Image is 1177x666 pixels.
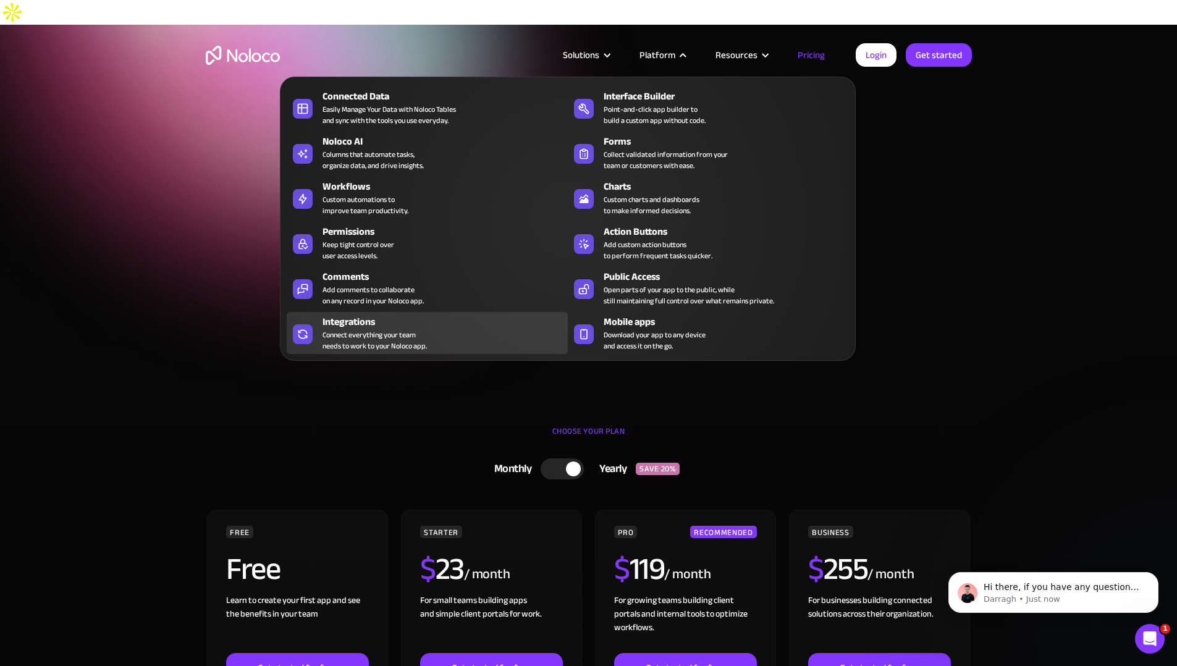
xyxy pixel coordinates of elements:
[287,132,568,174] a: Noloco AIColumns that automate tasks,organize data, and drive insights.
[287,267,568,309] a: CommentsAdd comments to collaborateon any record in your Noloco app.
[464,565,510,584] div: / month
[664,565,711,584] div: / month
[604,194,699,216] div: Custom charts and dashboards to make informed decisions.
[287,177,568,219] a: WorkflowsCustom automations toimprove team productivity.
[568,177,849,219] a: ChartsCustom charts and dashboardsto make informed decisions.
[604,179,854,194] div: Charts
[930,546,1177,633] iframe: Intercom notifications message
[808,594,950,653] div: For businesses building connected solutions across their organization. ‍
[604,104,706,126] div: Point-and-click app builder to build a custom app without code.
[206,46,280,65] a: home
[206,130,972,204] h1: Flexible Pricing Designed for Business
[547,47,624,63] div: Solutions
[323,284,424,306] div: Add comments to collaborate on any record in your Noloco app.
[604,269,854,284] div: Public Access
[206,422,972,453] div: CHOOSE YOUR PLAN
[604,134,854,149] div: Forms
[479,460,541,478] div: Monthly
[604,284,774,306] div: Open parts of your app to the public, while still maintaining full control over what remains priv...
[323,314,573,329] div: Integrations
[715,47,757,63] div: Resources
[639,47,675,63] div: Platform
[604,239,712,261] div: Add custom action buttons to perform frequent tasks quicker.
[323,224,573,239] div: Permissions
[280,59,856,361] nav: Platform
[323,134,573,149] div: Noloco AI
[323,269,573,284] div: Comments
[287,222,568,264] a: PermissionsKeep tight control overuser access levels.
[563,47,599,63] div: Solutions
[604,329,706,352] span: Download your app to any device and access it on the go.
[206,216,972,253] h2: Grow your business at any stage with tiered pricing plans that fit your needs.
[420,554,464,584] h2: 23
[636,463,680,475] div: SAVE 20%
[604,149,728,171] div: Collect validated information from your team or customers with ease.
[808,554,867,584] h2: 255
[808,540,824,598] span: $
[226,594,368,653] div: Learn to create your first app and see the benefits in your team ‍
[226,554,280,584] h2: Free
[568,267,849,309] a: Public AccessOpen parts of your app to the public, whilestill maintaining full control over what ...
[700,47,782,63] div: Resources
[624,47,700,63] div: Platform
[782,47,840,63] a: Pricing
[867,565,914,584] div: / month
[856,43,896,67] a: Login
[287,86,568,129] a: Connected DataEasily Manage Your Data with Noloco Tablesand sync with the tools you use everyday.
[614,594,756,653] div: For growing teams building client portals and internal tools to optimize workflows.
[420,594,562,653] div: For small teams building apps and simple client portals for work. ‍
[604,314,854,329] div: Mobile apps
[323,194,408,216] div: Custom automations to improve team productivity.
[226,526,253,538] div: FREE
[323,179,573,194] div: Workflows
[568,132,849,174] a: FormsCollect validated information from yourteam or customers with ease.
[614,540,630,598] span: $
[690,526,756,538] div: RECOMMENDED
[323,89,573,104] div: Connected Data
[323,104,456,126] div: Easily Manage Your Data with Noloco Tables and sync with the tools you use everyday.
[420,526,462,538] div: STARTER
[614,554,664,584] h2: 119
[808,526,853,538] div: BUSINESS
[604,89,854,104] div: Interface Builder
[323,239,394,261] div: Keep tight control over user access levels.
[568,312,849,354] a: Mobile appsDownload your app to any deviceand access it on the go.
[420,540,436,598] span: $
[614,526,637,538] div: PRO
[323,329,427,352] div: Connect everything your team needs to work to your Noloco app.
[287,312,568,354] a: IntegrationsConnect everything your teamneeds to work to your Noloco app.
[1160,624,1170,634] span: 1
[568,222,849,264] a: Action ButtonsAdd custom action buttonsto perform frequent tasks quicker.
[568,86,849,129] a: Interface BuilderPoint-and-click app builder tobuild a custom app without code.
[906,43,972,67] a: Get started
[323,149,424,171] div: Columns that automate tasks, organize data, and drive insights.
[584,460,636,478] div: Yearly
[604,224,854,239] div: Action Buttons
[1135,624,1165,654] iframe: Intercom live chat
